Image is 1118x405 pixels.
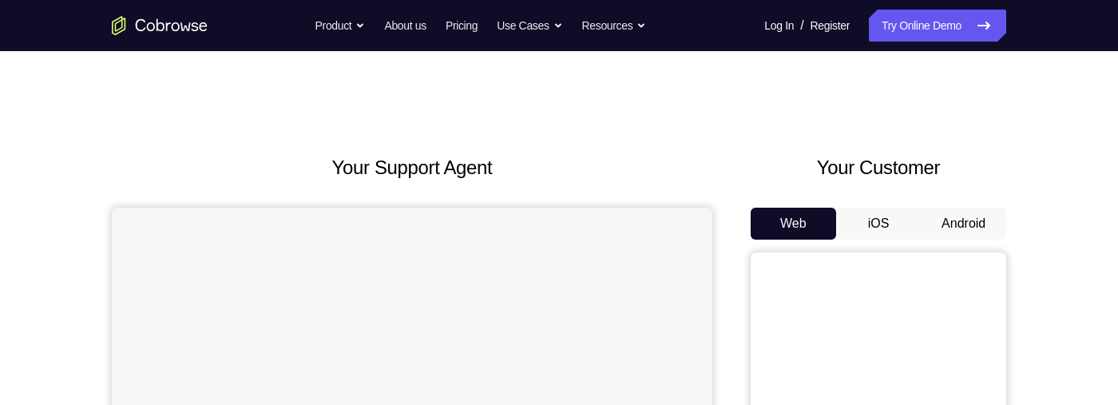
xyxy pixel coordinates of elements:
a: Register [811,10,850,42]
button: Product [315,10,366,42]
h2: Your Support Agent [112,153,712,182]
a: Pricing [446,10,478,42]
a: Go to the home page [112,16,208,35]
span: / [800,16,803,35]
h2: Your Customer [751,153,1006,182]
button: Android [921,208,1006,240]
button: iOS [836,208,922,240]
button: Resources [582,10,647,42]
button: Web [751,208,836,240]
a: Log In [764,10,794,42]
button: Use Cases [497,10,562,42]
a: Try Online Demo [869,10,1006,42]
a: About us [384,10,426,42]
